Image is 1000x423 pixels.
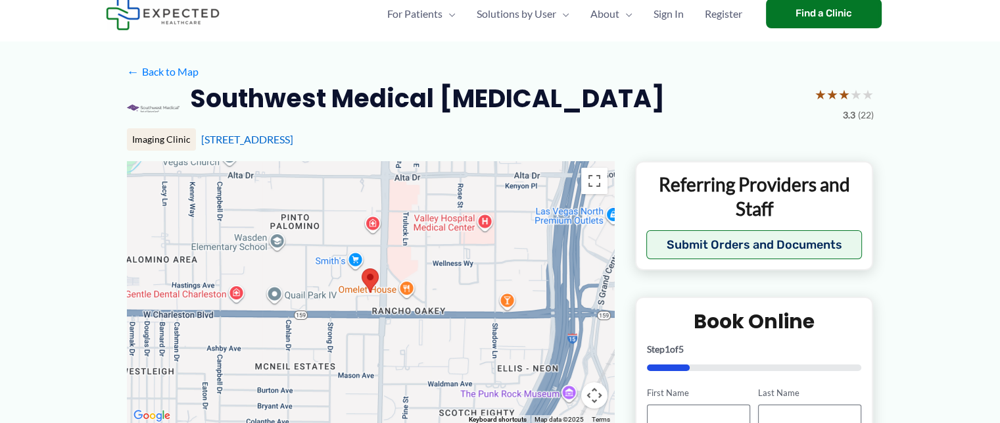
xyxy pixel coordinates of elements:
h2: Southwest Medical [MEDICAL_DATA] [190,82,665,114]
label: First Name [647,387,750,399]
span: ★ [815,82,826,107]
p: Step of [647,345,862,354]
button: Toggle fullscreen view [581,168,607,194]
span: ★ [838,82,850,107]
span: ★ [850,82,862,107]
a: [STREET_ADDRESS] [201,133,293,145]
h2: Book Online [647,309,862,334]
button: Submit Orders and Documents [646,230,863,259]
span: (22) [858,107,874,124]
a: ←Back to Map [127,62,199,82]
span: Map data ©2025 [535,416,584,423]
span: 5 [679,343,684,355]
a: Terms (opens in new tab) [592,416,610,423]
span: ★ [862,82,874,107]
span: ← [127,65,139,78]
span: ★ [826,82,838,107]
span: 1 [665,343,670,355]
span: 3.3 [843,107,855,124]
div: Imaging Clinic [127,128,196,151]
label: Last Name [758,387,861,399]
p: Referring Providers and Staff [646,172,863,220]
button: Map camera controls [581,382,607,409]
